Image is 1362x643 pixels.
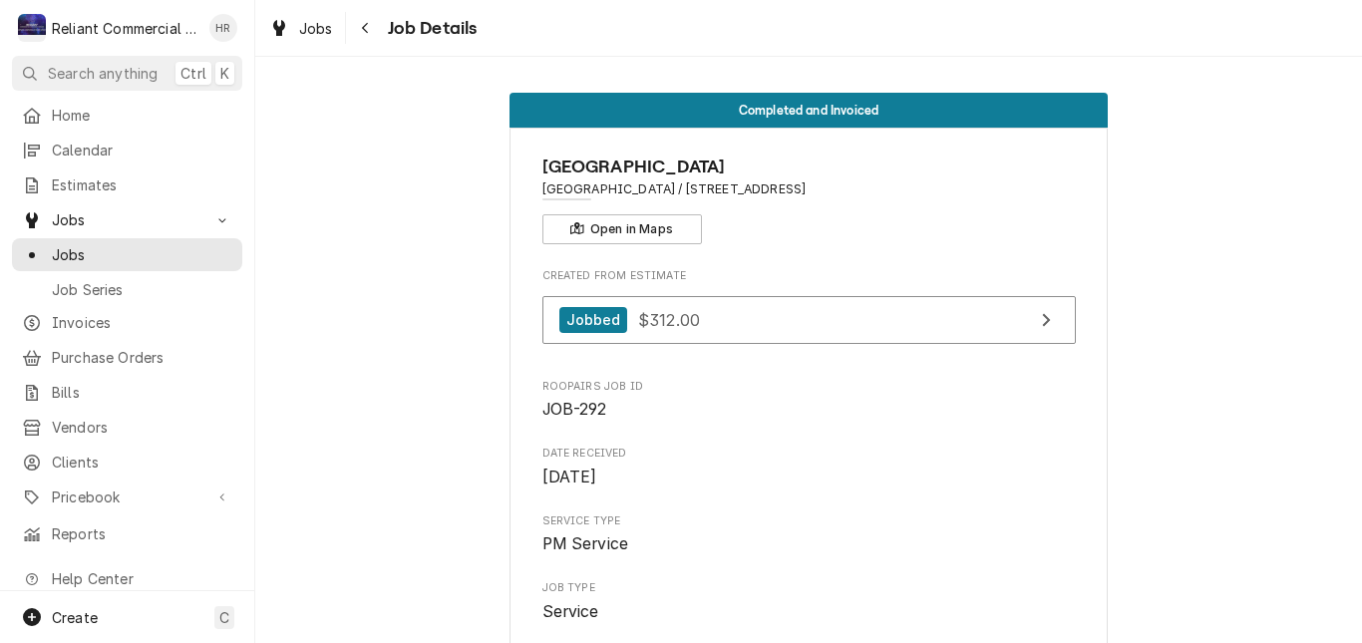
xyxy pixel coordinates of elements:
span: Pricebook [52,486,202,507]
span: Jobs [52,209,202,230]
span: Help Center [52,568,230,589]
span: Service [542,602,599,621]
span: Purchase Orders [52,347,232,368]
span: K [220,63,229,84]
span: $312.00 [638,309,700,329]
a: View Estimate [542,296,1076,345]
div: Reliant Commercial Appliance Repair LLC [52,18,198,39]
span: Jobs [299,18,333,39]
a: Jobs [261,12,341,45]
a: Invoices [12,306,242,339]
div: R [18,14,46,42]
div: HR [209,14,237,42]
span: Vendors [52,417,232,438]
span: Ctrl [180,63,206,84]
div: Roopairs Job ID [542,379,1076,422]
span: Name [542,154,1076,180]
span: Date Received [542,446,1076,462]
span: Address [542,180,1076,198]
button: Open in Maps [542,214,702,244]
a: Bills [12,376,242,409]
button: Navigate back [350,12,382,44]
a: Job Series [12,273,242,306]
div: Jobbed [559,307,628,334]
span: Service Type [542,513,1076,529]
span: Bills [52,382,232,403]
span: PM Service [542,534,629,553]
div: Status [510,93,1108,128]
span: Roopairs Job ID [542,379,1076,395]
span: Invoices [52,312,232,333]
span: Calendar [52,140,232,161]
span: Search anything [48,63,158,84]
a: Jobs [12,238,242,271]
div: Job Type [542,580,1076,623]
span: Service Type [542,532,1076,556]
div: Client Information [542,154,1076,244]
div: Heath Reed's Avatar [209,14,237,42]
a: Estimates [12,168,242,201]
span: Home [52,105,232,126]
span: Roopairs Job ID [542,398,1076,422]
span: Job Type [542,600,1076,624]
a: Clients [12,446,242,479]
span: Job Type [542,580,1076,596]
a: Calendar [12,134,242,166]
a: Home [12,99,242,132]
span: Reports [52,523,232,544]
a: Go to Jobs [12,203,242,236]
a: Purchase Orders [12,341,242,374]
button: Search anythingCtrlK [12,56,242,91]
div: Service Type [542,513,1076,556]
span: Clients [52,452,232,473]
span: Created From Estimate [542,268,1076,284]
div: Created From Estimate [542,268,1076,354]
a: Reports [12,517,242,550]
span: Job Series [52,279,232,300]
span: Date Received [542,466,1076,489]
span: Estimates [52,174,232,195]
span: [DATE] [542,468,597,486]
a: Go to Pricebook [12,481,242,513]
span: JOB-292 [542,400,607,419]
span: Jobs [52,244,232,265]
span: Completed and Invoiced [739,104,879,117]
a: Vendors [12,411,242,444]
span: Job Details [382,15,478,42]
a: Go to Help Center [12,562,242,595]
div: Reliant Commercial Appliance Repair LLC's Avatar [18,14,46,42]
span: C [219,607,229,628]
div: Date Received [542,446,1076,488]
span: Create [52,609,98,626]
